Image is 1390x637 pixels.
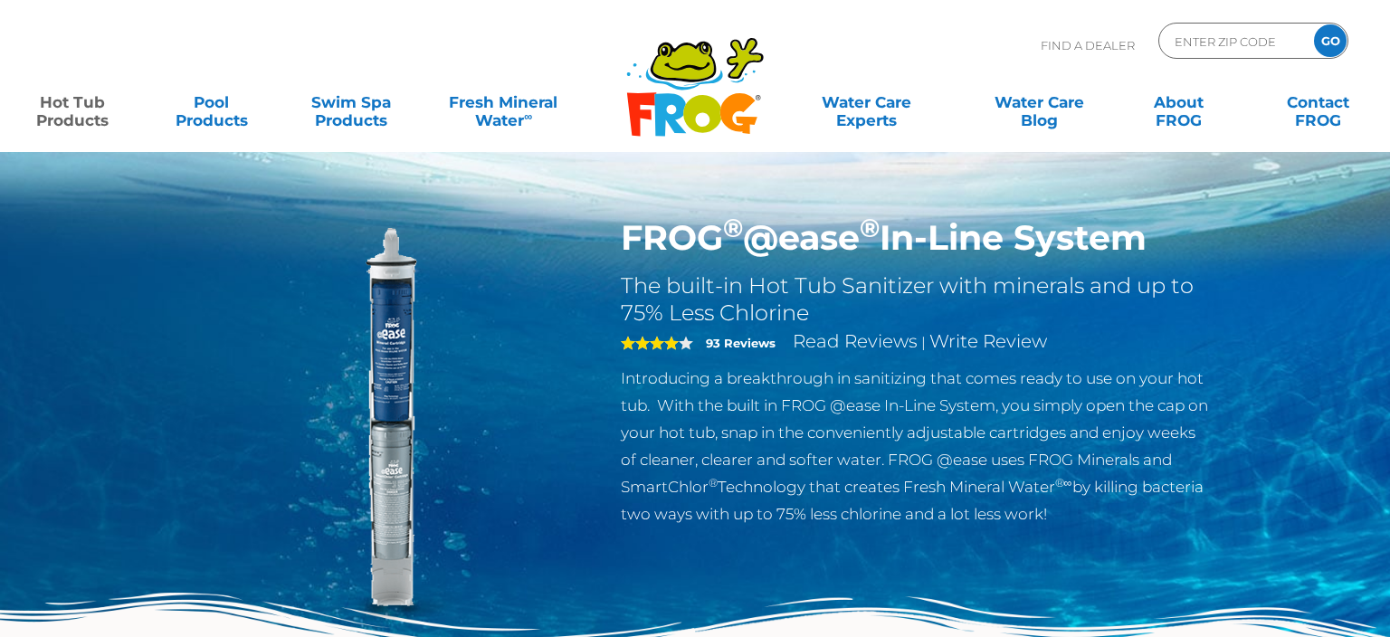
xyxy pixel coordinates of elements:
[1263,84,1372,120] a: ContactFROG
[1124,84,1233,120] a: AboutFROG
[621,365,1212,528] p: Introducing a breakthrough in sanitizing that comes ready to use on your hot tub. With the built ...
[1055,476,1072,490] sup: ®∞
[929,330,1047,352] a: Write Review
[723,212,743,243] sup: ®
[436,84,572,120] a: Fresh MineralWater∞
[706,336,776,350] strong: 93 Reviews
[778,84,954,120] a: Water CareExperts
[524,109,532,123] sup: ∞
[1041,23,1135,68] p: Find A Dealer
[157,84,266,120] a: PoolProducts
[1173,28,1295,54] input: Zip Code Form
[793,330,918,352] a: Read Reviews
[921,334,926,351] span: |
[860,212,880,243] sup: ®
[709,476,718,490] sup: ®
[621,217,1212,259] h1: FROG @ease In-Line System
[621,336,679,350] span: 4
[1314,24,1347,57] input: GO
[985,84,1094,120] a: Water CareBlog
[621,272,1212,327] h2: The built-in Hot Tub Sanitizer with minerals and up to 75% Less Chlorine
[179,217,594,632] img: inline-system.png
[297,84,405,120] a: Swim SpaProducts
[18,84,127,120] a: Hot TubProducts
